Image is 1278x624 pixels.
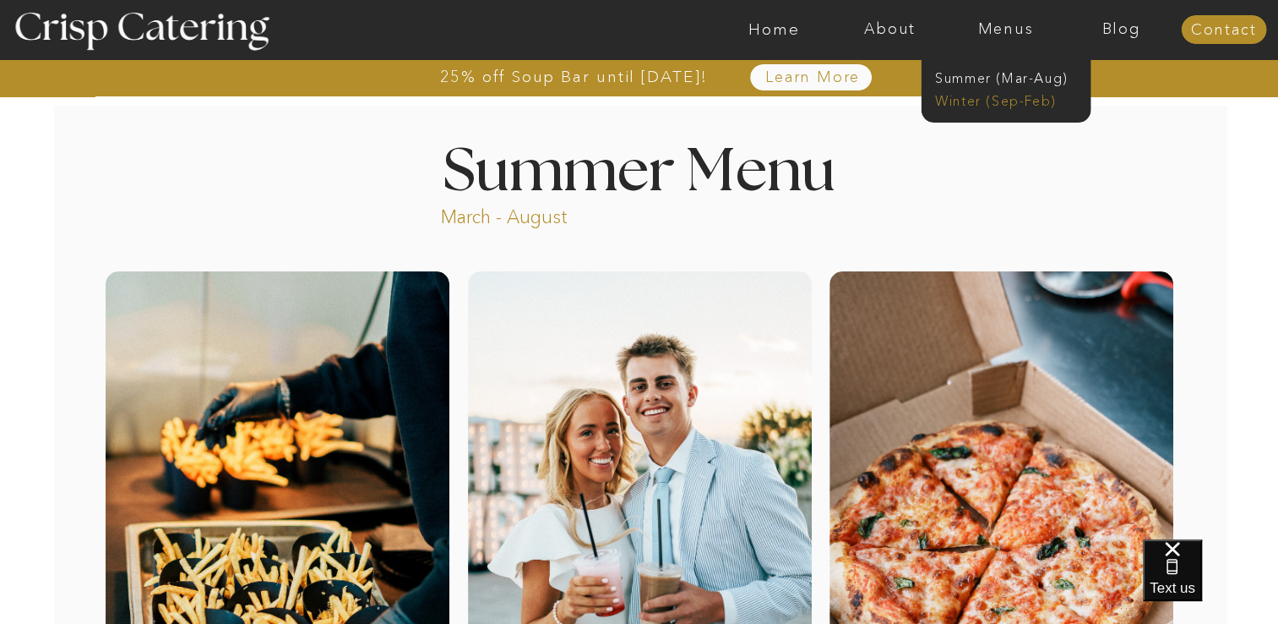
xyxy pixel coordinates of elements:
iframe: podium webchat widget bubble [1143,539,1278,624]
a: Contact [1181,22,1266,39]
a: About [832,21,948,38]
a: Winter (Sep-Feb) [935,91,1074,107]
a: Blog [1063,21,1179,38]
a: Learn More [726,69,900,86]
p: March - August [441,205,673,224]
a: Menus [948,21,1063,38]
a: Home [716,21,832,38]
a: 25% off Soup Bar until [DATE]! [379,68,769,85]
h1: Summer Menu [405,143,874,193]
a: Summer (Mar-Aug) [935,68,1086,85]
